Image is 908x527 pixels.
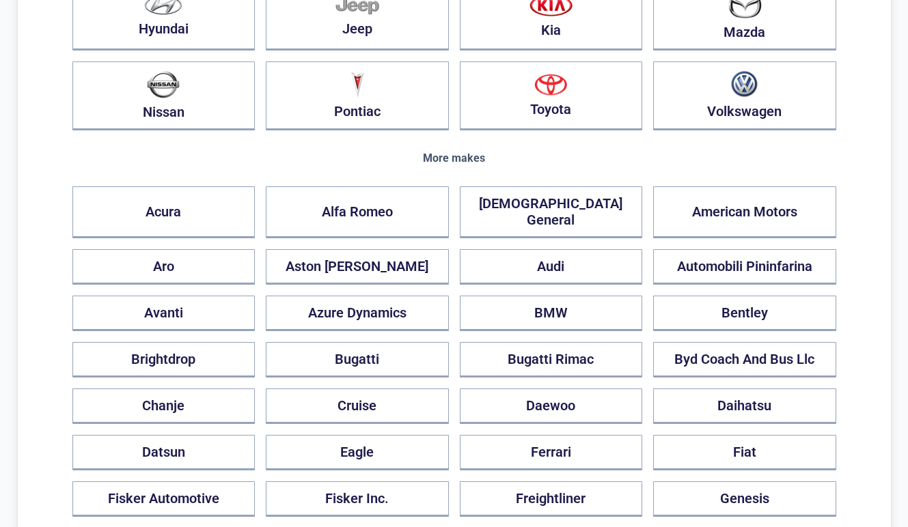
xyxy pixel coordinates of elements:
[72,61,256,130] button: Nissan
[266,388,449,424] button: Cruise
[266,61,449,130] button: Pontiac
[653,388,836,424] button: Daihatsu
[72,388,256,424] button: Chanje
[653,186,836,238] button: American Motors
[460,296,643,331] button: BMW
[460,249,643,285] button: Audi
[653,435,836,470] button: Fiat
[266,249,449,285] button: Aston [PERSON_NAME]
[460,388,643,424] button: Daewoo
[460,342,643,378] button: Bugatti Rimac
[266,186,449,238] button: Alfa Romeo
[266,435,449,470] button: Eagle
[653,249,836,285] button: Automobili Pininfarina
[460,186,643,238] button: [DEMOGRAPHIC_DATA] General
[266,342,449,378] button: Bugatti
[72,342,256,378] button: Brightdrop
[72,296,256,331] button: Avanti
[266,481,449,517] button: Fisker Inc.
[266,296,449,331] button: Azure Dynamics
[653,481,836,517] button: Genesis
[72,152,836,165] div: More makes
[653,342,836,378] button: Byd Coach And Bus Llc
[72,435,256,470] button: Datsun
[72,249,256,285] button: Aro
[460,61,643,130] button: Toyota
[653,61,836,130] button: Volkswagen
[72,186,256,238] button: Acura
[460,481,643,517] button: Freightliner
[72,481,256,517] button: Fisker Automotive
[460,435,643,470] button: Ferrari
[653,296,836,331] button: Bentley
